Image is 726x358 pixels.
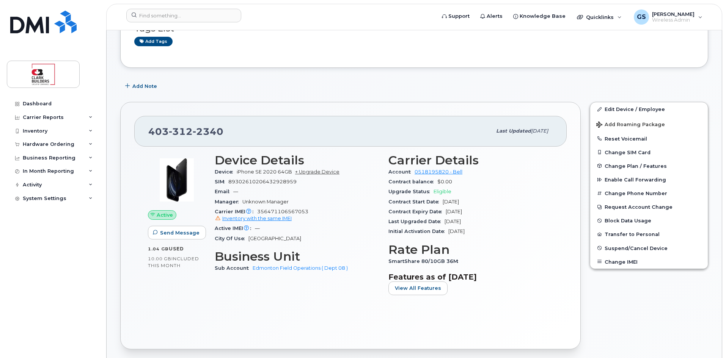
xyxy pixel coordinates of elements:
[652,11,695,17] span: [PERSON_NAME]
[590,255,708,269] button: Change IMEI
[388,199,443,205] span: Contract Start Date
[148,226,206,239] button: Send Message
[148,126,223,137] span: 403
[388,219,445,224] span: Last Upgraded Date
[295,169,339,175] a: + Upgrade Device
[590,102,708,116] a: Edit Device / Employee
[388,189,434,194] span: Upgrade Status
[388,281,448,295] button: View All Features
[572,9,627,25] div: Quicklinks
[437,9,475,24] a: Support
[134,24,694,33] h3: Tags List
[120,79,163,93] button: Add Note
[228,179,297,184] span: 89302610206432928959
[253,265,348,271] a: Edmonton Field Operations ( Dept 08 )
[508,9,571,24] a: Knowledge Base
[531,128,548,134] span: [DATE]
[590,186,708,200] button: Change Phone Number
[443,199,459,205] span: [DATE]
[434,189,451,194] span: Eligible
[132,83,157,90] span: Add Note
[388,258,462,264] span: SmartShare 80/10GB 36M
[215,236,248,241] span: City Of Use
[596,122,665,129] span: Add Roaming Package
[215,189,233,194] span: Email
[388,243,553,256] h3: Rate Plan
[487,13,503,20] span: Alerts
[157,211,173,219] span: Active
[248,236,301,241] span: [GEOGRAPHIC_DATA]
[388,272,553,281] h3: Features as of [DATE]
[629,9,708,25] div: Greg Skirten
[134,37,173,46] a: Add tags
[448,13,470,20] span: Support
[590,132,708,145] button: Reset Voicemail
[242,199,289,205] span: Unknown Manager
[388,228,448,234] span: Initial Activation Date
[446,209,462,214] span: [DATE]
[160,229,200,236] span: Send Message
[590,145,708,159] button: Change SIM Card
[395,285,441,292] span: View All Features
[590,173,708,186] button: Enable Call Forwarding
[154,157,200,203] img: image20231002-3703462-2fle3a.jpeg
[215,179,228,184] span: SIM
[590,116,708,132] button: Add Roaming Package
[605,163,667,169] span: Change Plan / Features
[215,153,379,167] h3: Device Details
[586,14,614,20] span: Quicklinks
[237,169,292,175] span: iPhone SE 2020 64GB
[148,246,169,252] span: 1.04 GB
[169,246,184,252] span: used
[590,200,708,214] button: Request Account Change
[215,216,292,221] a: Inventory with the same IMEI
[448,228,465,234] span: [DATE]
[215,225,255,231] span: Active IMEI
[652,17,695,23] span: Wireless Admin
[148,256,199,268] span: included this month
[496,128,531,134] span: Last updated
[590,227,708,241] button: Transfer to Personal
[215,209,257,214] span: Carrier IMEI
[520,13,566,20] span: Knowledge Base
[215,265,253,271] span: Sub Account
[193,126,223,137] span: 2340
[388,209,446,214] span: Contract Expiry Date
[605,177,666,183] span: Enable Call Forwarding
[590,241,708,255] button: Suspend/Cancel Device
[475,9,508,24] a: Alerts
[222,216,292,221] span: Inventory with the same IMEI
[388,169,415,175] span: Account
[255,225,260,231] span: —
[215,169,237,175] span: Device
[415,169,462,175] a: 0518195820 - Bell
[126,9,241,22] input: Find something...
[215,199,242,205] span: Manager
[169,126,193,137] span: 312
[590,214,708,227] button: Block Data Usage
[590,159,708,173] button: Change Plan / Features
[233,189,238,194] span: —
[637,13,646,22] span: GS
[215,209,379,222] span: 356471106567053
[445,219,461,224] span: [DATE]
[605,245,668,251] span: Suspend/Cancel Device
[148,256,171,261] span: 10.00 GB
[437,179,452,184] span: $0.00
[693,325,720,352] iframe: Messenger Launcher
[388,179,437,184] span: Contract balance
[215,250,379,263] h3: Business Unit
[388,153,553,167] h3: Carrier Details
